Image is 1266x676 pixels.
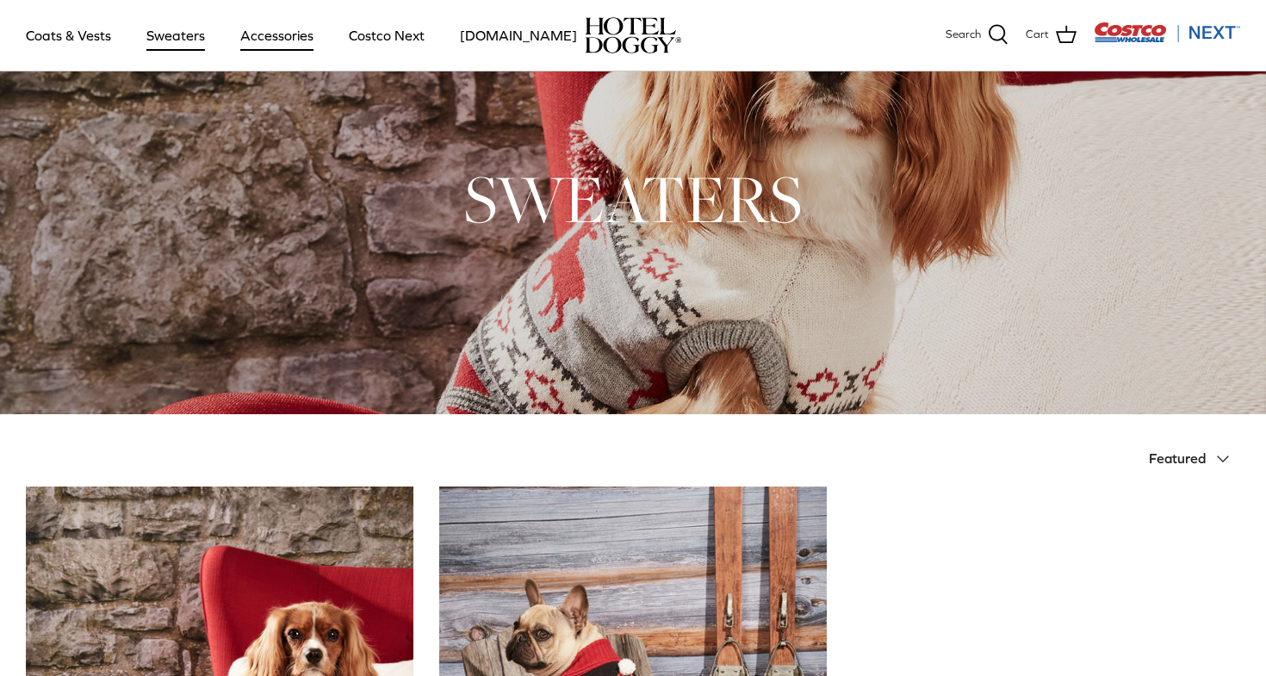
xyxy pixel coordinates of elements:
[10,6,127,65] a: Coats & Vests
[1094,22,1240,43] img: Costco Next
[1149,440,1240,478] button: Featured
[1094,33,1240,46] a: Visit Costco Next
[946,24,1008,47] a: Search
[1149,450,1206,466] span: Featured
[585,17,681,53] a: hoteldoggy.com hoteldoggycom
[1026,24,1077,47] a: Cart
[444,6,593,65] a: [DOMAIN_NAME]
[333,6,440,65] a: Costco Next
[946,26,981,44] span: Search
[26,157,1240,241] h1: SWEATERS
[131,6,220,65] a: Sweaters
[585,17,681,53] img: hoteldoggycom
[1026,26,1049,44] span: Cart
[225,6,329,65] a: Accessories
